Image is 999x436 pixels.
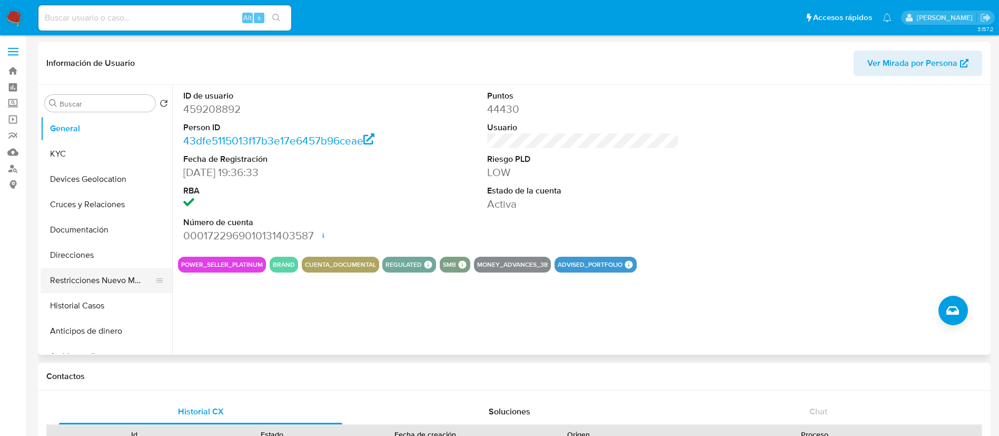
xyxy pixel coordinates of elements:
[46,58,135,69] h1: Información de Usuario
[41,141,172,167] button: KYC
[487,165,679,180] dd: LOW
[183,90,375,102] dt: ID de usuario
[487,102,679,117] dd: 44430
[183,185,375,197] dt: RBA
[265,11,287,25] button: search-icon
[41,243,172,268] button: Direcciones
[183,217,375,228] dt: Número de cuenta
[258,13,261,23] span: s
[41,192,172,217] button: Cruces y Relaciones
[487,90,679,102] dt: Puntos
[183,133,374,148] a: 43dfe5115013f17b3e17e6457b96ceae
[38,11,291,25] input: Buscar usuario o caso...
[183,122,375,133] dt: Person ID
[867,51,957,76] span: Ver Mirada por Persona
[160,99,168,111] button: Volver al orden por defecto
[183,165,375,180] dd: [DATE] 19:36:33
[243,13,252,23] span: Alt
[980,12,991,23] a: Salir
[813,12,872,23] span: Accesos rápidos
[487,197,679,211] dd: Activa
[60,99,151,109] input: Buscar
[41,167,172,192] button: Devices Geolocation
[883,13,892,22] a: Notificaciones
[854,51,982,76] button: Ver Mirada por Persona
[41,116,172,141] button: General
[41,318,172,344] button: Anticipos de dinero
[183,228,375,243] dd: 0001722969010131403587
[41,344,172,369] button: Archivos adjuntos
[917,13,976,23] p: alicia.aldreteperez@mercadolibre.com.mx
[178,405,224,418] span: Historial CX
[41,293,172,318] button: Historial Casos
[41,217,172,243] button: Documentación
[487,122,679,133] dt: Usuario
[489,405,530,418] span: Soluciones
[487,185,679,197] dt: Estado de la cuenta
[183,102,375,117] dd: 459208892
[46,371,982,382] h1: Contactos
[183,153,375,165] dt: Fecha de Registración
[49,99,57,108] button: Buscar
[41,268,164,293] button: Restricciones Nuevo Mundo
[487,153,679,165] dt: Riesgo PLD
[809,405,827,418] span: Chat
